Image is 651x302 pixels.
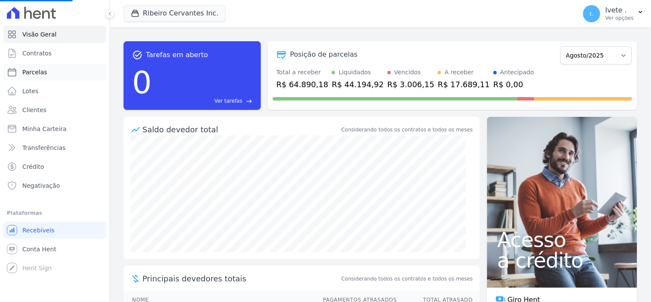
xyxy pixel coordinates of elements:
span: Conta Hent [22,245,56,253]
a: Crédito [3,158,106,175]
p: Ivete . [606,6,634,15]
a: Transferências [3,139,106,156]
span: east [246,98,252,104]
span: Principais devedores totais [142,273,340,284]
div: R$ 0,00 [494,79,534,90]
span: task_alt [132,50,142,60]
a: Ver tarefas east [155,97,252,105]
div: R$ 17.689,11 [438,79,490,90]
a: Contratos [3,45,106,62]
div: R$ 3.006,15 [388,79,435,90]
span: Lotes [22,87,39,95]
div: Saldo devedor total [142,124,340,135]
div: Antecipado [500,68,534,77]
button: Ribeiro Cervantes Inc. [124,5,226,21]
div: Posição de parcelas [290,49,358,60]
a: Lotes [3,82,106,100]
p: Ver opções [606,15,634,21]
button: I. Ivete . Ver opções [576,2,651,26]
span: a crédito [497,250,627,271]
span: Crédito [22,162,44,171]
div: A receber [445,68,474,77]
a: Clientes [3,101,106,119]
span: Parcelas [22,68,47,76]
span: Recebíveis [22,226,55,235]
a: Recebíveis [3,222,106,239]
span: Minha Carteira [22,125,67,133]
span: Tarefas em aberto [146,50,208,60]
span: I. [590,11,594,17]
div: 0 [132,60,152,105]
a: Visão Geral [3,26,106,43]
a: Conta Hent [3,241,106,258]
div: Liquidados [339,68,371,77]
span: Considerando todos os contratos e todos os meses [342,275,473,283]
span: Negativação [22,181,60,190]
div: R$ 64.890,18 [276,79,328,90]
div: Considerando todos os contratos e todos os meses [342,126,473,134]
span: Transferências [22,143,66,152]
span: Ver tarefas [215,97,242,105]
div: R$ 44.194,92 [332,79,384,90]
span: Acesso [497,229,627,250]
a: Parcelas [3,64,106,81]
span: Visão Geral [22,30,57,39]
span: Contratos [22,49,51,58]
a: Negativação [3,177,106,194]
span: Clientes [22,106,46,114]
div: Total a receber [276,68,328,77]
div: Vencidos [394,68,421,77]
div: Plataformas [7,208,103,218]
a: Minha Carteira [3,120,106,137]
